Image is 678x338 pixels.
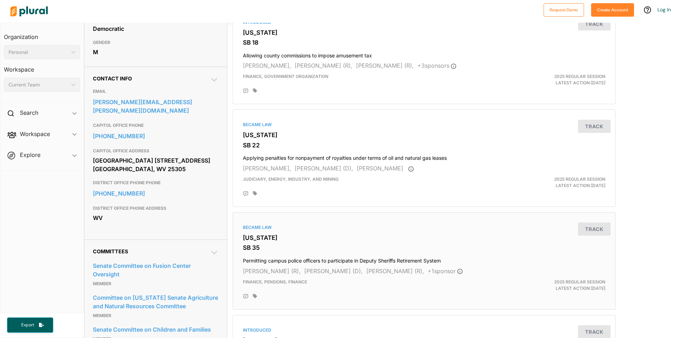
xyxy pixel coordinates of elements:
[243,234,605,241] h3: [US_STATE]
[578,120,611,133] button: Track
[93,188,218,199] a: [PHONE_NUMBER]
[9,49,68,56] div: Personal
[243,62,291,69] span: [PERSON_NAME],
[304,267,363,275] span: [PERSON_NAME] (D),
[554,279,605,285] span: 2025 Regular Session
[93,213,218,223] div: WV
[16,322,39,328] span: Export
[93,97,218,116] a: [PERSON_NAME][EMAIL_ADDRESS][PERSON_NAME][DOMAIN_NAME]
[243,49,605,59] h4: Allowing county commissions to impose amusement tax
[243,224,605,231] div: Became Law
[544,6,584,13] a: Request Demo
[657,6,671,13] a: Log In
[4,27,80,42] h3: Organization
[356,62,414,69] span: [PERSON_NAME] (R),
[93,260,218,280] a: Senate Committee on Fusion Center Oversight
[243,254,605,264] h4: Permitting campus police officers to participate in Deputy Sheriffs Retirement System
[578,222,611,236] button: Track
[486,73,611,86] div: Latest Action: [DATE]
[93,47,218,57] div: M
[93,75,132,81] span: Contact Info
[253,88,257,93] div: Add tags
[93,248,128,254] span: Committees
[486,176,611,189] div: Latest Action: [DATE]
[243,267,301,275] span: [PERSON_NAME] (R),
[578,17,611,30] button: Track
[253,294,257,299] div: Add tags
[486,279,611,292] div: Latest Action: [DATE]
[243,244,605,251] h3: SB 35
[295,165,353,172] span: [PERSON_NAME] (D),
[544,3,584,17] button: Request Demo
[243,131,605,139] h3: [US_STATE]
[243,165,291,172] span: [PERSON_NAME],
[93,280,218,288] p: Member
[591,6,634,13] a: Create Account
[243,327,605,333] div: Introduced
[93,147,218,155] h3: CAPITOL OFFICE ADDRESS
[357,165,403,172] span: [PERSON_NAME]
[7,317,53,333] button: Export
[243,74,328,79] span: Finance, Government Organization
[366,267,424,275] span: [PERSON_NAME] (R),
[554,176,605,182] span: 2025 Regular Session
[243,191,249,197] div: Add Position Statement
[93,204,218,213] h3: DISTRICT OFFICE PHONE ADDRESS
[243,294,249,299] div: Add Position Statement
[93,38,218,47] h3: GENDER
[4,59,80,75] h3: Workspace
[591,3,634,17] button: Create Account
[417,62,456,69] span: + 3 sponsor s
[243,152,605,161] h4: Applying penalties for nonpayment of royalties under terms of oil and natural gas leases
[93,87,218,96] h3: EMAIL
[295,62,352,69] span: [PERSON_NAME] (R),
[243,122,605,128] div: Became Law
[93,324,218,335] a: Senate Committee on Children and Families
[20,109,38,117] h2: Search
[428,267,463,275] span: + 1 sponsor
[243,29,605,36] h3: [US_STATE]
[243,142,605,149] h3: SB 22
[93,23,218,34] div: Democratic
[9,81,68,89] div: Current Team
[243,279,307,285] span: Finance, Pensions, Finance
[554,74,605,79] span: 2025 Regular Session
[93,155,218,174] div: [GEOGRAPHIC_DATA] [STREET_ADDRESS] [GEOGRAPHIC_DATA], WV 25305
[253,191,257,196] div: Add tags
[93,179,218,187] h3: DISTRICT OFFICE PHONE PHONE
[93,292,218,311] a: Committee on [US_STATE] Senate Agriculture and Natural Resources Committee
[93,131,218,141] a: [PHONE_NUMBER]
[93,311,218,320] p: Member
[243,176,339,182] span: Judiciary, Energy, Industry, and Mining
[93,121,218,130] h3: CAPITOL OFFICE PHONE
[243,88,249,94] div: Add Position Statement
[243,39,605,46] h3: SB 18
